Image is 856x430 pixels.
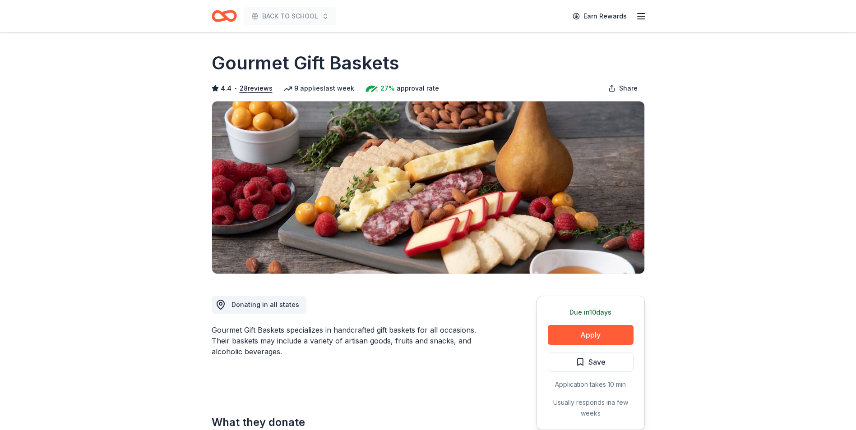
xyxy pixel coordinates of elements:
span: Donating in all states [231,301,299,308]
span: BACK TO SCHOOL [262,11,318,22]
button: BACK TO SCHOOL [244,7,336,25]
a: Earn Rewards [567,8,632,24]
img: Image for Gourmet Gift Baskets [212,101,644,274]
button: Save [548,352,634,372]
span: • [234,85,237,92]
span: 4.4 [221,83,231,94]
div: 9 applies last week [283,83,354,94]
button: Apply [548,325,634,345]
h1: Gourmet Gift Baskets [212,50,399,76]
span: Save [588,356,606,368]
span: 27% [380,83,395,94]
button: 28reviews [240,83,273,94]
div: Due in 10 days [548,307,634,318]
h2: What they donate [212,415,493,430]
a: Home [212,5,237,27]
span: approval rate [397,83,439,94]
div: Application takes 10 min [548,379,634,390]
button: Share [601,79,645,97]
div: Usually responds in a few weeks [548,397,634,419]
div: Gourmet Gift Baskets specializes in handcrafted gift baskets for all occasions. Their baskets may... [212,325,493,357]
span: Share [619,83,638,94]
